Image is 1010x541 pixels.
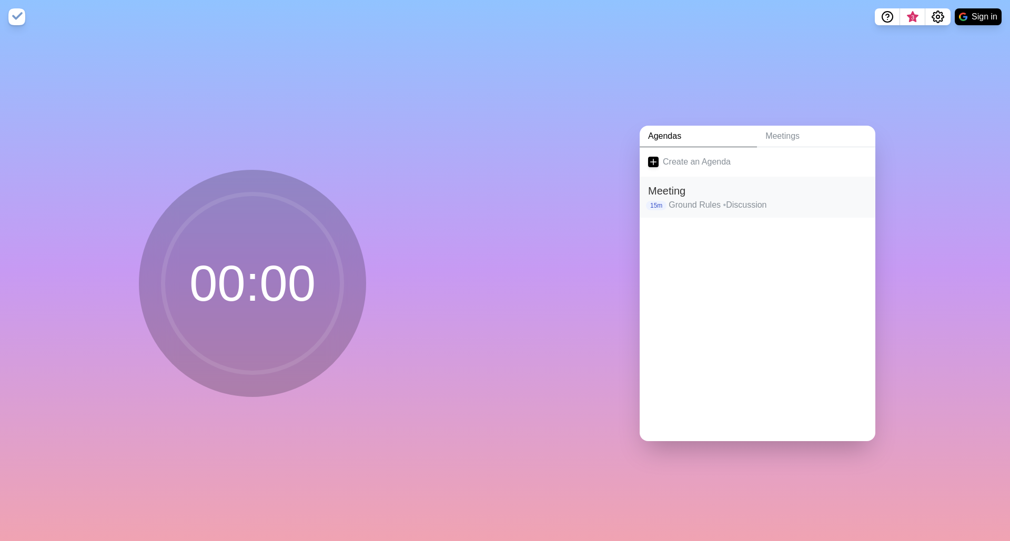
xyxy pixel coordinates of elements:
[908,13,917,22] span: 3
[640,147,875,177] a: Create an Agenda
[875,8,900,25] button: Help
[723,200,726,209] span: •
[757,126,875,147] a: Meetings
[669,199,867,211] p: Ground Rules Discussion
[955,8,1002,25] button: Sign in
[640,126,757,147] a: Agendas
[8,8,25,25] img: timeblocks logo
[646,201,666,210] p: 15m
[648,183,867,199] h2: Meeting
[925,8,951,25] button: Settings
[959,13,967,21] img: google logo
[900,8,925,25] button: What’s new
